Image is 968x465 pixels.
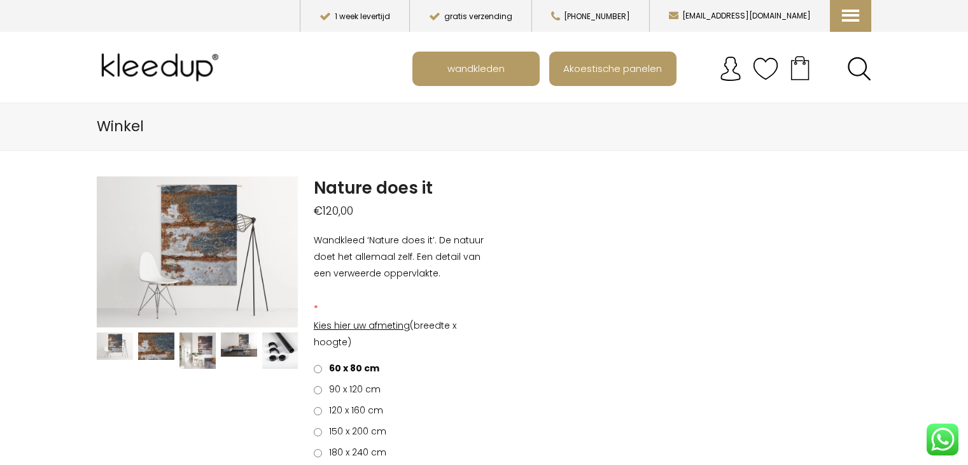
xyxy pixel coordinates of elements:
input: 90 x 120 cm [314,386,322,394]
span: Kies hier uw afmeting [314,319,410,332]
input: 120 x 160 cm [314,407,322,415]
a: wandkleden [414,53,538,85]
span: 150 x 200 cm [325,425,386,438]
img: account.svg [718,56,743,82]
input: 150 x 200 cm [314,428,322,436]
a: Akoestische panelen [551,53,675,85]
span: Akoestische panelen [556,56,669,80]
span: 60 x 80 cm [325,362,379,375]
span: € [314,203,323,218]
input: 180 x 240 cm [314,449,322,457]
h1: Nature does it [314,176,484,199]
span: 180 x 240 cm [325,446,386,459]
a: Search [847,57,871,81]
input: 60 x 80 cm [314,365,322,373]
img: Nature does it - Afbeelding 2 [138,333,174,360]
a: Your cart [778,52,822,83]
span: wandkleden [440,56,512,80]
img: Kleedup [97,42,228,93]
p: (breedte x hoogte) [314,317,484,350]
nav: Main menu [412,52,881,86]
img: Wandkleed [97,333,133,360]
span: Winkel [97,116,144,136]
img: verlanglijstje.svg [753,56,778,82]
span: 90 x 120 cm [325,383,381,396]
img: Nature does it - Afbeelding 2 [298,176,499,327]
p: Wandkleed ‘Nature does it’. De natuur doet het allemaal zelf. Een detail van een verweerde opperv... [314,232,484,282]
img: Nature does it - Afbeelding 4 [221,333,257,357]
img: Nature does it - Afbeelding 5 [262,333,298,369]
span: 120 x 160 cm [325,404,383,417]
img: Nature does it - Afbeelding 3 [179,333,216,369]
bdi: 120,00 [314,203,353,218]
